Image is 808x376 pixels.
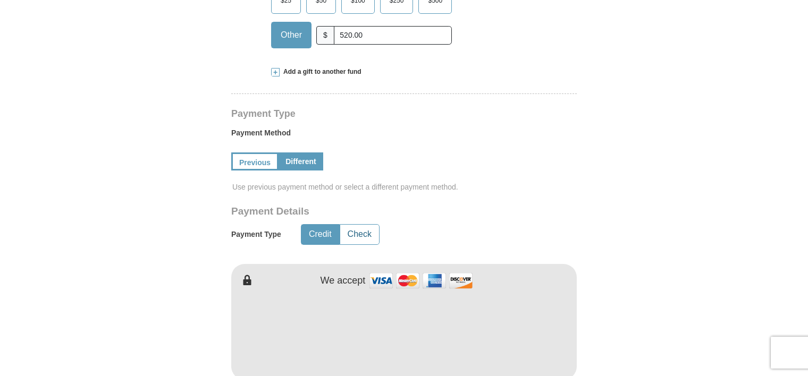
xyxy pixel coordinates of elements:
[340,225,379,244] button: Check
[316,26,334,45] span: $
[275,27,307,43] span: Other
[334,26,452,45] input: Other Amount
[231,109,577,118] h4: Payment Type
[279,152,323,170] a: Different
[231,152,279,170] a: Previous
[301,225,339,244] button: Credit
[321,275,366,287] h4: We accept
[231,127,577,143] label: Payment Method
[231,206,502,218] h3: Payment Details
[368,269,474,292] img: credit cards accepted
[232,182,578,192] span: Use previous payment method or select a different payment method.
[280,67,361,76] span: Add a gift to another fund
[231,230,281,239] h5: Payment Type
